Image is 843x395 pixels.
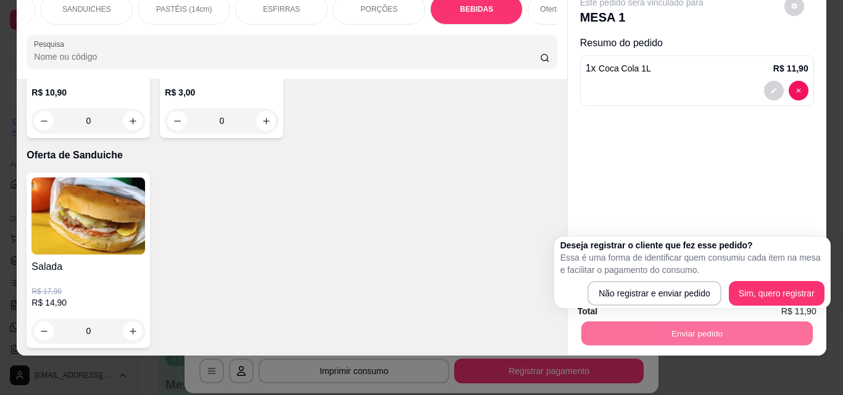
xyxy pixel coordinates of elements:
[360,4,397,14] p: PORÇÕES
[167,111,187,131] button: decrease-product-quantity
[581,321,812,345] button: Enviar pedido
[34,39,69,49] label: Pesquisa
[560,239,824,251] h2: Deseja registrar o cliente que fez esse pedido?
[580,36,814,51] p: Resumo do pedido
[256,111,276,131] button: increase-product-quantity
[31,296,145,309] p: R$ 14,90
[560,251,824,276] p: Essa é uma forma de identificar quem consumiu cada item na mesa e facilitar o pagamento do consumo.
[599,63,651,73] span: Coca Cola 1L
[580,9,704,26] p: MESA 1
[764,81,784,100] button: decrease-product-quantity
[34,51,540,63] input: Pesquisa
[62,4,111,14] p: SANDUICHES
[31,259,145,274] h4: Salada
[586,61,651,76] p: 1 x
[540,4,608,14] p: Oferta de Sanduiche
[31,287,145,296] p: R$ 17,90
[156,4,212,14] p: PASTÉIS (14cm)
[165,86,278,99] p: R$ 3,00
[789,81,808,100] button: decrease-product-quantity
[729,281,824,306] button: Sim, quero registrar
[31,86,145,99] p: R$ 10,90
[263,4,300,14] p: ESFIRRAS
[31,177,145,255] img: product-image
[34,111,54,131] button: decrease-product-quantity
[781,304,816,318] span: R$ 11,90
[578,306,597,316] strong: Total
[773,62,808,75] p: R$ 11,90
[588,281,721,306] button: Não registrar e enviar pedido
[460,4,493,14] p: BEBIDAS
[123,111,143,131] button: increase-product-quantity
[27,148,557,163] p: Oferta de Sanduiche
